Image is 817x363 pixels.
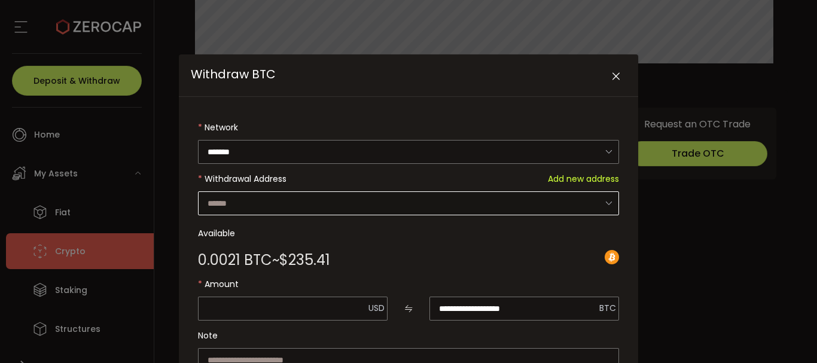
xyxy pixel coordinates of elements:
label: Available [198,221,619,245]
span: Withdrawal Address [205,173,286,185]
button: Close [605,66,626,87]
label: Amount [198,272,619,296]
span: $235.41 [279,253,330,267]
span: 0.0021 BTC [198,253,272,267]
label: Network [198,115,619,139]
span: Withdraw BTC [191,66,276,83]
span: USD [368,302,385,314]
span: Add new address [548,167,619,191]
label: Note [198,324,619,347]
iframe: Chat Widget [757,306,817,363]
div: ~ [198,253,330,267]
span: BTC [599,302,616,314]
